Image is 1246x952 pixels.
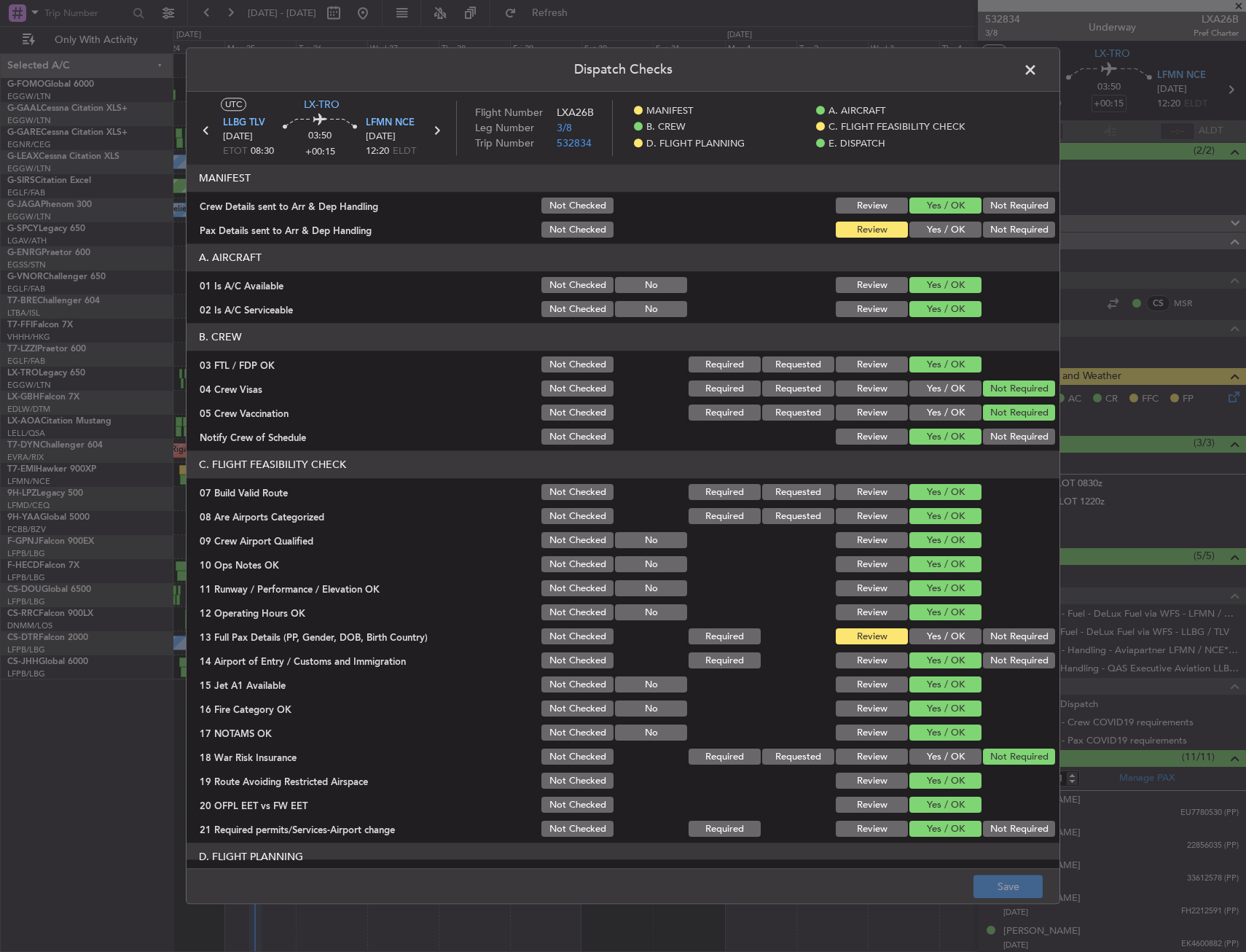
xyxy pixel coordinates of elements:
button: Yes / OK [909,797,981,814]
button: Yes / OK [909,629,981,645]
button: Yes / OK [909,725,981,741]
button: Yes / OK [909,198,981,214]
button: Yes / OK [909,485,981,501]
button: Not Required [983,629,1055,645]
button: Yes / OK [909,557,981,573]
button: Yes / OK [909,581,981,597]
button: Yes / OK [909,773,981,789]
button: Yes / OK [909,222,981,238]
button: Yes / OK [909,302,981,318]
button: Not Required [983,198,1055,214]
button: Not Required [983,222,1055,238]
button: Not Required [983,429,1055,445]
button: Yes / OK [909,822,981,838]
button: Not Required [983,405,1055,421]
button: Yes / OK [909,381,981,397]
button: Yes / OK [909,405,981,421]
button: Not Required [983,822,1055,838]
button: Yes / OK [909,605,981,621]
header: Dispatch Checks [187,48,1059,92]
button: Yes / OK [909,749,981,765]
button: Yes / OK [909,357,981,373]
button: Yes / OK [909,533,981,549]
button: Not Required [983,749,1055,765]
button: Yes / OK [909,677,981,693]
button: Not Required [983,653,1055,669]
button: Yes / OK [909,509,981,525]
button: Yes / OK [909,701,981,717]
button: Yes / OK [909,653,981,669]
button: Not Required [983,381,1055,397]
button: Yes / OK [909,278,981,294]
button: Yes / OK [909,429,981,445]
